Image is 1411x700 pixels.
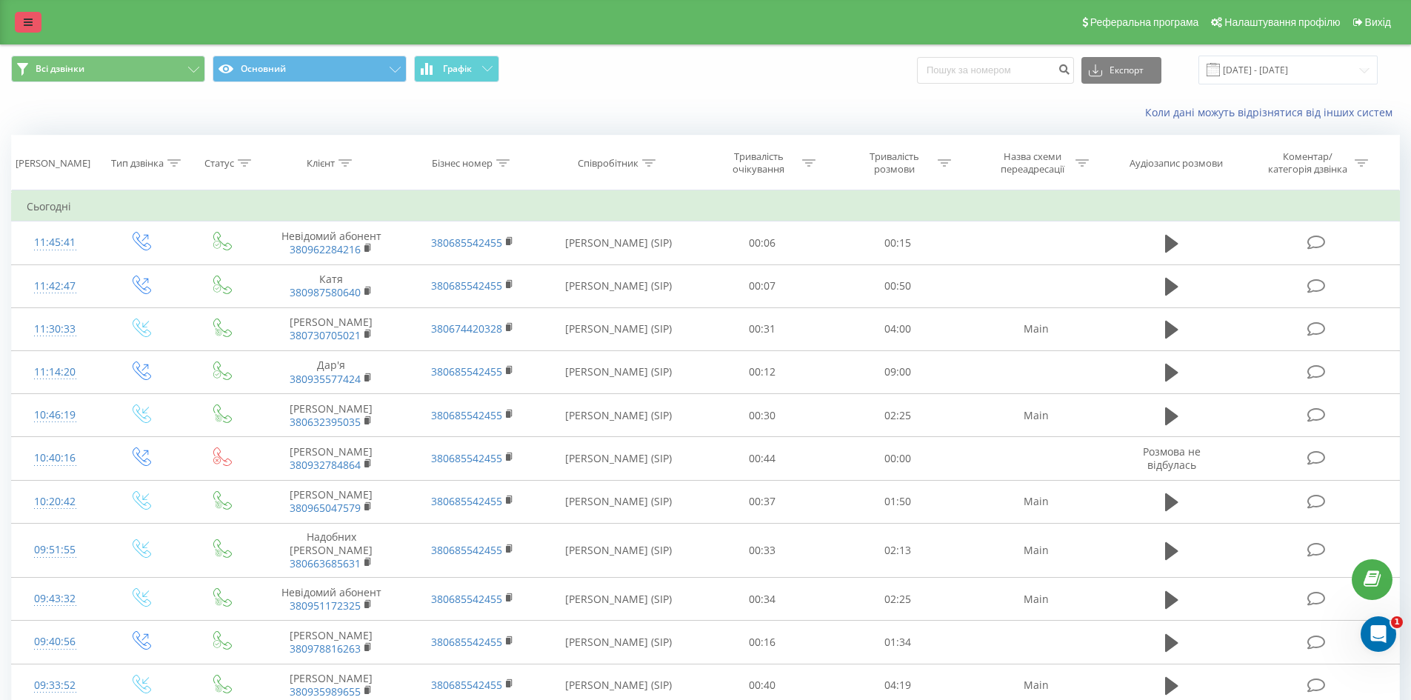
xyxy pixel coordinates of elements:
[431,635,502,649] a: 380685542455
[261,621,401,664] td: [PERSON_NAME]
[830,621,966,664] td: 01:34
[290,328,361,342] a: 380730705021
[36,63,84,75] span: Всі дзвінки
[261,394,401,437] td: [PERSON_NAME]
[1143,444,1201,472] span: Розмова не відбулась
[290,372,361,386] a: 380935577424
[695,350,830,393] td: 00:12
[830,350,966,393] td: 09:00
[431,494,502,508] a: 380685542455
[1081,57,1161,84] button: Експорт
[695,480,830,523] td: 00:37
[1145,105,1400,119] a: Коли дані можуть відрізнятися вiд інших систем
[290,501,361,515] a: 380965047579
[261,437,401,480] td: [PERSON_NAME]
[695,437,830,480] td: 00:44
[290,285,361,299] a: 380987580640
[1391,616,1403,628] span: 1
[11,56,205,82] button: Всі дзвінки
[27,401,84,430] div: 10:46:19
[543,578,695,621] td: [PERSON_NAME] (SIP)
[695,621,830,664] td: 00:16
[431,543,502,557] a: 380685542455
[431,321,502,336] a: 380674420328
[1361,616,1396,652] iframe: Intercom live chat
[965,307,1106,350] td: Main
[432,157,493,170] div: Бізнес номер
[27,272,84,301] div: 11:42:47
[290,556,361,570] a: 380663685631
[27,228,84,257] div: 11:45:41
[261,264,401,307] td: Катя
[830,480,966,523] td: 01:50
[830,221,966,264] td: 00:15
[27,536,84,564] div: 09:51:55
[27,315,84,344] div: 11:30:33
[1365,16,1391,28] span: Вихід
[443,64,472,74] span: Графік
[695,221,830,264] td: 00:06
[27,627,84,656] div: 09:40:56
[27,444,84,473] div: 10:40:16
[261,523,401,578] td: Надобних [PERSON_NAME]
[290,415,361,429] a: 380632395035
[431,236,502,250] a: 380685542455
[1090,16,1199,28] span: Реферальна програма
[27,358,84,387] div: 11:14:20
[261,480,401,523] td: [PERSON_NAME]
[1130,157,1223,170] div: Аудіозапис розмови
[261,307,401,350] td: [PERSON_NAME]
[965,523,1106,578] td: Main
[965,394,1106,437] td: Main
[855,150,934,176] div: Тривалість розмови
[543,621,695,664] td: [PERSON_NAME] (SIP)
[830,307,966,350] td: 04:00
[431,451,502,465] a: 380685542455
[719,150,798,176] div: Тривалість очікування
[830,437,966,480] td: 00:00
[695,307,830,350] td: 00:31
[695,264,830,307] td: 00:07
[431,678,502,692] a: 380685542455
[695,394,830,437] td: 00:30
[965,578,1106,621] td: Main
[993,150,1072,176] div: Назва схеми переадресації
[830,394,966,437] td: 02:25
[431,279,502,293] a: 380685542455
[1224,16,1340,28] span: Налаштування профілю
[27,487,84,516] div: 10:20:42
[578,157,638,170] div: Співробітник
[917,57,1074,84] input: Пошук за номером
[290,599,361,613] a: 380951172325
[830,578,966,621] td: 02:25
[543,437,695,480] td: [PERSON_NAME] (SIP)
[965,480,1106,523] td: Main
[213,56,407,82] button: Основний
[431,408,502,422] a: 380685542455
[695,578,830,621] td: 00:34
[290,641,361,656] a: 380978816263
[543,523,695,578] td: [PERSON_NAME] (SIP)
[111,157,164,170] div: Тип дзвінка
[431,364,502,379] a: 380685542455
[290,458,361,472] a: 380932784864
[261,221,401,264] td: Невідомий абонент
[830,264,966,307] td: 00:50
[27,671,84,700] div: 09:33:52
[1264,150,1351,176] div: Коментар/категорія дзвінка
[431,592,502,606] a: 380685542455
[543,394,695,437] td: [PERSON_NAME] (SIP)
[12,192,1400,221] td: Сьогодні
[543,350,695,393] td: [PERSON_NAME] (SIP)
[543,307,695,350] td: [PERSON_NAME] (SIP)
[830,523,966,578] td: 02:13
[543,264,695,307] td: [PERSON_NAME] (SIP)
[695,523,830,578] td: 00:33
[261,350,401,393] td: Дар'я
[543,221,695,264] td: [PERSON_NAME] (SIP)
[543,480,695,523] td: [PERSON_NAME] (SIP)
[16,157,90,170] div: [PERSON_NAME]
[290,684,361,699] a: 380935989655
[261,578,401,621] td: Невідомий абонент
[307,157,335,170] div: Клієнт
